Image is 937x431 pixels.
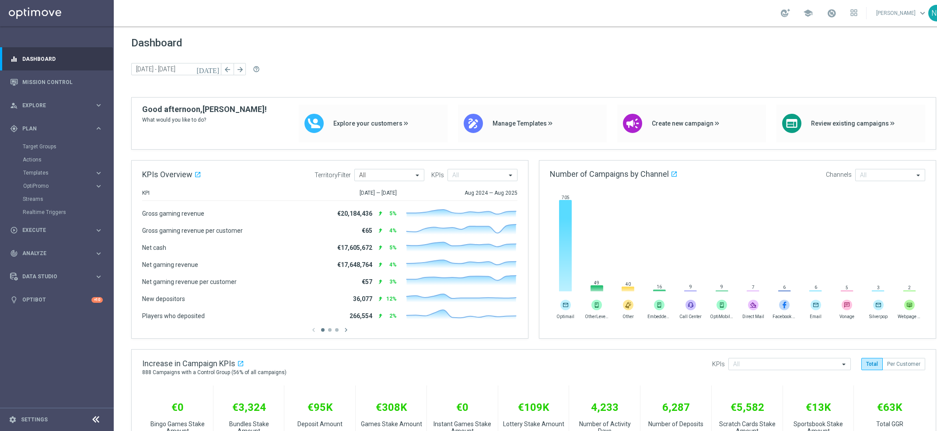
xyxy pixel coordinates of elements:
[22,103,94,108] span: Explore
[23,183,94,189] div: OptiPromo
[23,179,113,193] div: OptiPromo
[10,288,103,312] div: Optibot
[10,125,94,133] div: Plan
[10,250,103,257] button: track_changes Analyze keyboard_arrow_right
[22,228,94,233] span: Execute
[23,170,86,175] span: Templates
[10,249,18,257] i: track_changes
[10,79,103,86] button: Mission Control
[23,196,91,203] a: Streams
[10,70,103,94] div: Mission Control
[23,143,91,150] a: Target Groups
[23,140,113,153] div: Target Groups
[10,125,18,133] i: gps_fixed
[10,226,18,234] i: play_circle_outline
[10,47,103,70] div: Dashboard
[22,70,103,94] a: Mission Control
[10,249,94,257] div: Analyze
[23,166,113,179] div: Templates
[10,55,18,63] i: equalizer
[9,416,17,424] i: settings
[10,296,103,303] button: lightbulb Optibot +10
[22,47,103,70] a: Dashboard
[10,102,94,109] div: Explore
[10,296,18,304] i: lightbulb
[10,56,103,63] button: equalizer Dashboard
[10,273,103,280] button: Data Studio keyboard_arrow_right
[22,251,94,256] span: Analyze
[22,288,91,312] a: Optibot
[22,274,94,279] span: Data Studio
[23,182,103,189] button: OptiPromo keyboard_arrow_right
[803,8,813,18] span: school
[23,156,91,163] a: Actions
[94,182,103,190] i: keyboard_arrow_right
[23,209,91,216] a: Realtime Triggers
[21,417,48,422] a: Settings
[10,102,18,109] i: person_search
[94,169,103,177] i: keyboard_arrow_right
[10,102,103,109] button: person_search Explore keyboard_arrow_right
[23,183,86,189] span: OptiPromo
[94,124,103,133] i: keyboard_arrow_right
[10,273,94,280] div: Data Studio
[10,227,103,234] button: play_circle_outline Execute keyboard_arrow_right
[22,126,94,131] span: Plan
[94,101,103,109] i: keyboard_arrow_right
[23,153,113,166] div: Actions
[10,226,94,234] div: Execute
[23,193,113,206] div: Streams
[94,226,103,235] i: keyboard_arrow_right
[875,7,928,20] a: [PERSON_NAME]keyboard_arrow_down
[918,8,927,18] span: keyboard_arrow_down
[91,297,103,303] div: +10
[94,273,103,281] i: keyboard_arrow_right
[23,169,103,176] button: Templates keyboard_arrow_right
[23,206,113,219] div: Realtime Triggers
[94,249,103,258] i: keyboard_arrow_right
[23,170,94,175] div: Templates
[10,125,103,132] button: gps_fixed Plan keyboard_arrow_right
